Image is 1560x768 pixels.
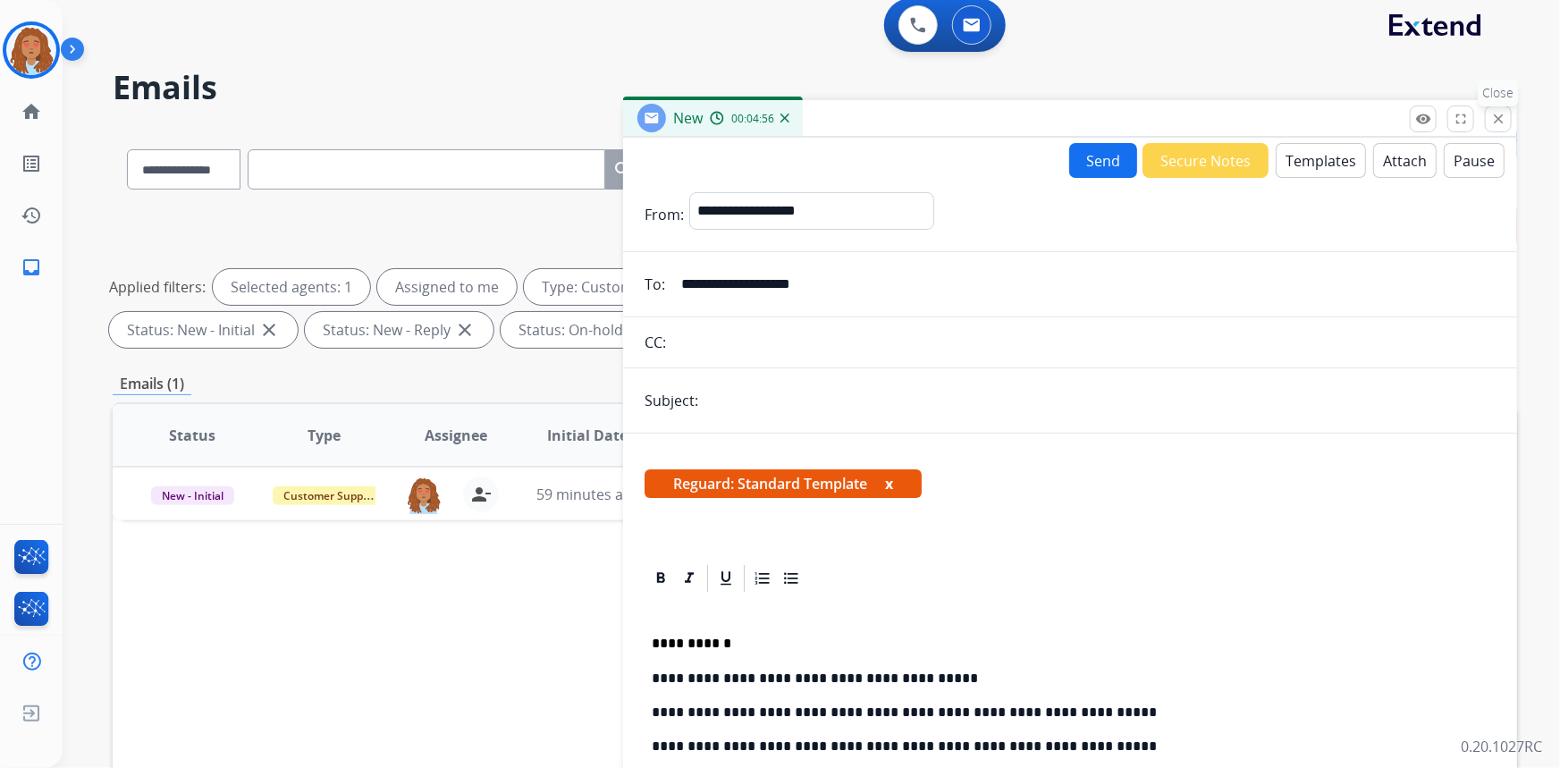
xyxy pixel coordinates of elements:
[778,565,805,592] div: Bullet List
[1143,143,1269,178] button: Secure Notes
[21,257,42,278] mat-icon: inbox
[731,112,774,126] span: 00:04:56
[109,312,298,348] div: Status: New - Initial
[305,312,493,348] div: Status: New - Reply
[885,473,893,494] button: x
[1069,143,1137,178] button: Send
[645,469,922,498] span: Reguard: Standard Template
[1461,736,1542,757] p: 0.20.1027RC
[273,486,389,505] span: Customer Support
[501,312,733,348] div: Status: On-hold – Internal
[113,373,191,395] p: Emails (1)
[406,477,442,514] img: agent-avatar
[1479,80,1519,106] p: Close
[1485,105,1512,132] button: Close
[151,486,234,505] span: New - Initial
[109,276,206,298] p: Applied filters:
[1276,143,1366,178] button: Templates
[749,565,776,592] div: Ordered List
[524,269,750,305] div: Type: Customer Support
[169,425,215,446] span: Status
[21,101,42,122] mat-icon: home
[645,390,698,411] p: Subject:
[612,159,634,181] mat-icon: search
[377,269,517,305] div: Assigned to me
[1415,111,1431,127] mat-icon: remove_red_eye
[647,565,674,592] div: Bold
[1453,111,1469,127] mat-icon: fullscreen
[454,319,476,341] mat-icon: close
[645,332,666,353] p: CC:
[1444,143,1505,178] button: Pause
[1490,111,1506,127] mat-icon: close
[676,565,703,592] div: Italic
[113,70,1517,105] h2: Emails
[258,319,280,341] mat-icon: close
[6,25,56,75] img: avatar
[645,274,665,295] p: To:
[470,484,492,505] mat-icon: person_remove
[645,204,684,225] p: From:
[1373,143,1437,178] button: Attach
[713,565,739,592] div: Underline
[21,153,42,174] mat-icon: list_alt
[547,425,628,446] span: Initial Date
[308,425,341,446] span: Type
[21,205,42,226] mat-icon: history
[213,269,370,305] div: Selected agents: 1
[425,425,487,446] span: Assignee
[536,485,640,504] span: 59 minutes ago
[673,108,703,128] span: New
